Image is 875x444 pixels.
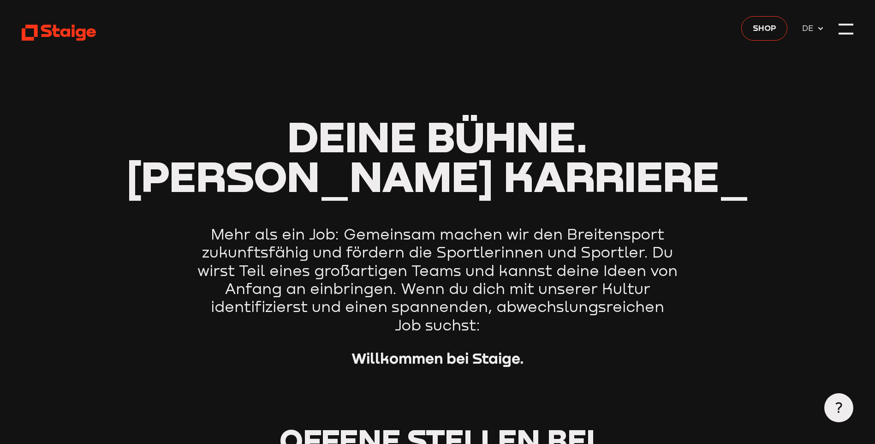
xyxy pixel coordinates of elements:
[753,21,776,34] span: Shop
[126,111,749,202] span: Deine Bühne. [PERSON_NAME] Karriere_
[741,16,787,41] a: Shop
[351,349,524,367] strong: Willkommen bei Staige.
[802,22,817,35] span: DE
[196,225,680,334] p: Mehr als ein Job: Gemeinsam machen wir den Breitensport zukunftsfähig und fördern die Sportlerinn...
